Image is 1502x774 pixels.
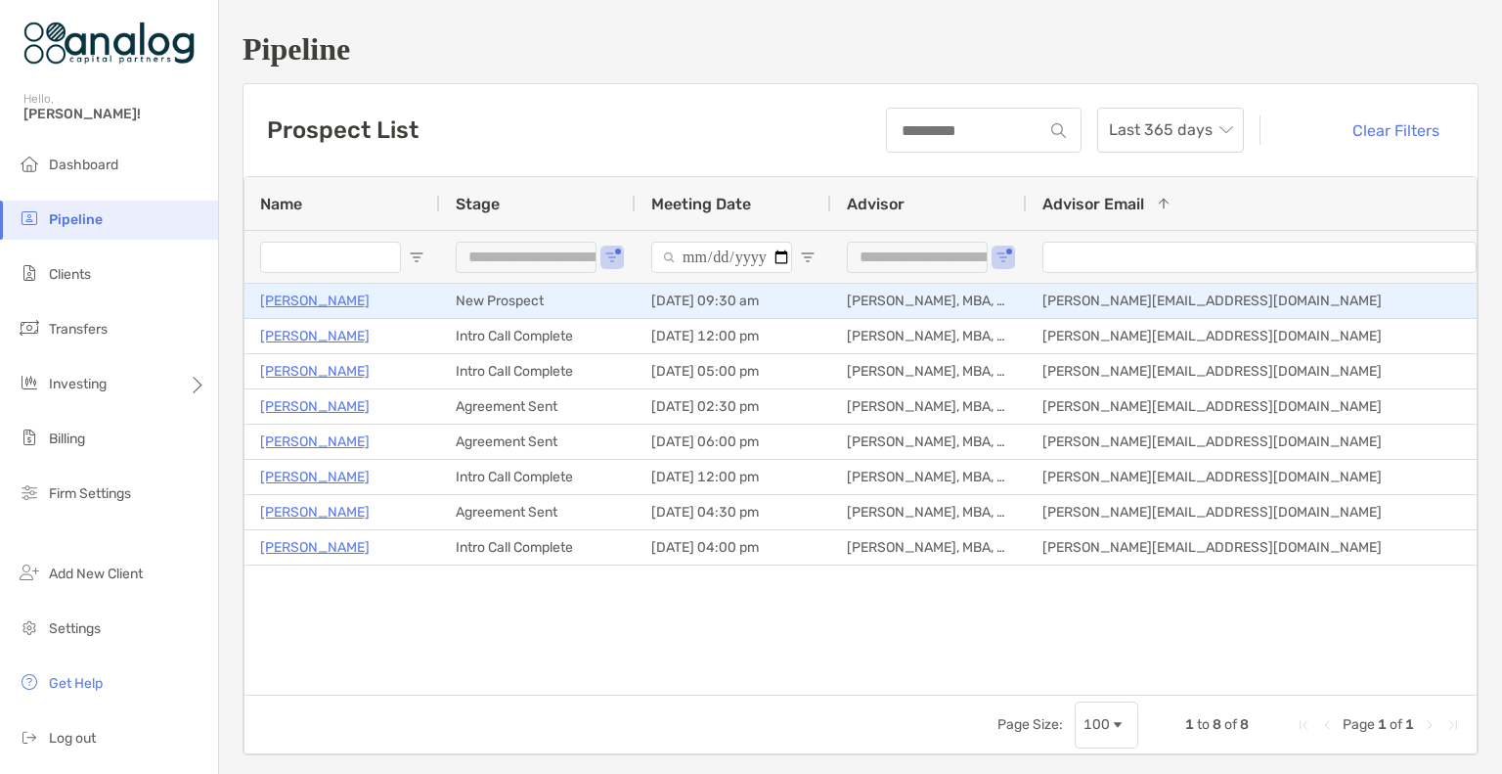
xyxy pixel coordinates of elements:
[1185,716,1194,733] span: 1
[1319,717,1335,733] div: Previous Page
[18,316,41,340] img: transfers icon
[260,430,370,454] a: [PERSON_NAME]
[831,495,1027,529] div: [PERSON_NAME], MBA, CFA
[260,500,370,524] a: [PERSON_NAME]
[1051,123,1066,138] img: input icon
[440,495,636,529] div: Agreement Sent
[409,250,424,265] button: Open Filter Menu
[267,116,419,144] h3: Prospect List
[440,354,636,388] div: Intro Call Complete
[440,389,636,424] div: Agreement Sent
[831,389,1027,424] div: [PERSON_NAME], MBA, CFA
[831,460,1027,494] div: [PERSON_NAME], MBA, CFA
[49,157,118,173] span: Dashboard
[1405,716,1414,733] span: 1
[1109,109,1232,152] span: Last 365 days
[1343,716,1375,733] span: Page
[831,319,1027,353] div: [PERSON_NAME], MBA, CFA
[636,354,831,388] div: [DATE] 05:00 pm
[997,716,1063,733] div: Page Size:
[49,376,107,392] span: Investing
[243,31,1479,68] h1: Pipeline
[1075,702,1138,749] div: Page Size
[260,324,370,348] a: [PERSON_NAME]
[440,425,636,459] div: Agreement Sent
[831,425,1027,459] div: [PERSON_NAME], MBA, CFA
[260,359,370,384] a: [PERSON_NAME]
[260,394,370,419] a: [PERSON_NAME]
[636,495,831,529] div: [DATE] 04:30 pm
[1240,716,1249,733] span: 8
[18,725,41,749] img: logout icon
[1445,717,1461,733] div: Last Page
[260,465,370,489] a: [PERSON_NAME]
[18,426,41,449] img: billing icon
[800,250,816,265] button: Open Filter Menu
[440,530,636,565] div: Intro Call Complete
[456,195,500,213] span: Stage
[49,431,85,447] span: Billing
[847,195,905,213] span: Advisor
[23,106,206,122] span: [PERSON_NAME]!
[260,535,370,560] a: [PERSON_NAME]
[440,284,636,318] div: New Prospect
[831,354,1027,388] div: [PERSON_NAME], MBA, CFA
[18,152,41,175] img: dashboard icon
[636,460,831,494] div: [DATE] 12:00 pm
[49,321,108,338] span: Transfers
[636,389,831,424] div: [DATE] 02:30 pm
[1322,109,1454,152] button: Clear Filters
[604,250,620,265] button: Open Filter Menu
[636,530,831,565] div: [DATE] 04:00 pm
[49,566,143,582] span: Add New Client
[651,195,751,213] span: Meeting Date
[440,319,636,353] div: Intro Call Complete
[23,8,195,78] img: Zoe Logo
[831,530,1027,565] div: [PERSON_NAME], MBA, CFA
[651,242,792,273] input: Meeting Date Filter Input
[18,615,41,639] img: settings icon
[636,425,831,459] div: [DATE] 06:00 pm
[49,620,101,637] span: Settings
[49,266,91,283] span: Clients
[636,284,831,318] div: [DATE] 09:30 am
[260,289,370,313] a: [PERSON_NAME]
[440,460,636,494] div: Intro Call Complete
[18,670,41,694] img: get-help icon
[1422,717,1437,733] div: Next Page
[1390,716,1402,733] span: of
[49,485,131,502] span: Firm Settings
[1083,716,1110,733] div: 100
[18,206,41,230] img: pipeline icon
[260,195,302,213] span: Name
[49,211,103,228] span: Pipeline
[1042,242,1477,273] input: Advisor Email Filter Input
[18,561,41,584] img: add_new_client icon
[1224,716,1237,733] span: of
[831,284,1027,318] div: [PERSON_NAME], MBA, CFA
[49,730,96,747] span: Log out
[18,261,41,285] img: clients icon
[260,242,401,273] input: Name Filter Input
[1197,716,1210,733] span: to
[1378,716,1387,733] span: 1
[18,480,41,504] img: firm-settings icon
[49,675,103,692] span: Get Help
[18,371,41,394] img: investing icon
[1296,717,1311,733] div: First Page
[636,319,831,353] div: [DATE] 12:00 pm
[995,250,1011,265] button: Open Filter Menu
[1042,195,1144,213] span: Advisor Email
[1213,716,1221,733] span: 8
